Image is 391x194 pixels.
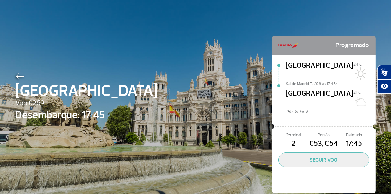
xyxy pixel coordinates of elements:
span: *Horáro local [286,109,376,115]
button: Abrir tradutor de língua de sinais. [377,65,391,79]
span: Desembarque: 17:45 [16,107,158,123]
div: Plugin de acessibilidade da Hand Talk. [377,65,391,94]
span: C53, C54 [309,138,339,149]
button: SEGUIR VOO [278,152,369,167]
span: 21°C [353,90,361,95]
span: Terminal [278,132,309,138]
img: Sol [353,67,366,80]
span: Sai de Madrid Tu/08 às 17:45* [286,81,376,85]
span: 24°C [353,62,362,67]
span: Voo 0269 [16,98,158,109]
span: Portão [309,132,339,138]
span: 2 [278,138,309,149]
span: [GEOGRAPHIC_DATA] [286,88,353,109]
img: Sol com muitas nuvens [353,95,366,108]
span: [GEOGRAPHIC_DATA] [286,60,353,81]
button: Abrir recursos assistivos. [377,79,391,94]
span: Programado [336,39,369,52]
span: Estimado [339,132,369,138]
span: [GEOGRAPHIC_DATA] [16,79,158,103]
span: 17:45 [339,138,369,149]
